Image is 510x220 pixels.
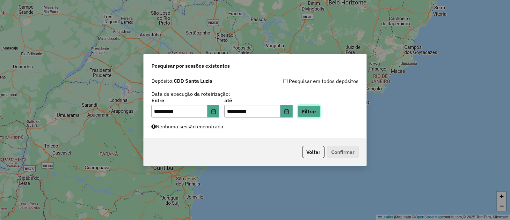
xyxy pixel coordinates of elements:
strong: CDD Santa Luzia [174,78,212,84]
button: Choose Date [280,105,293,118]
label: Entre [151,96,219,104]
button: Voltar [302,146,324,158]
label: até [224,96,292,104]
div: Pesquisar em todos depósitos [255,77,359,85]
label: Nenhuma sessão encontrada [151,123,223,130]
button: Choose Date [208,105,220,118]
label: Depósito: [151,77,212,85]
label: Data de execução da roteirização: [151,90,230,98]
span: Pesquisar por sessões existentes [151,62,230,70]
button: Filtrar [298,105,320,118]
